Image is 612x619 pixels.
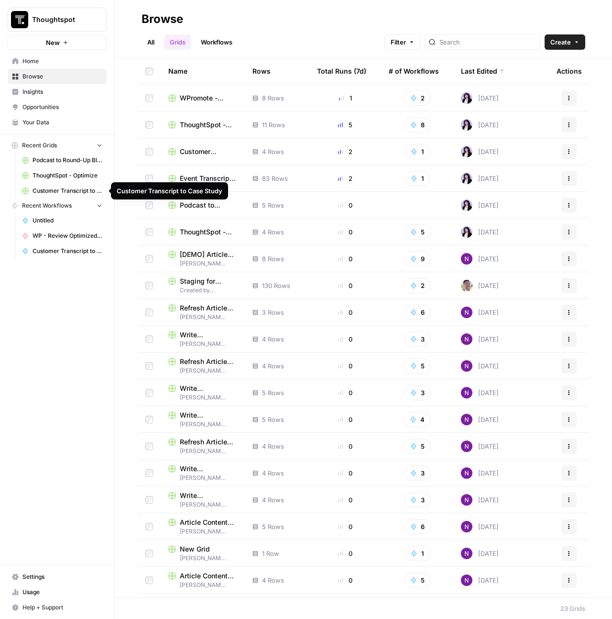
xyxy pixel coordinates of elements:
span: Article Content Refresh [180,571,237,581]
span: Opportunities [22,103,102,111]
span: [PERSON_NAME] Initial Testing [168,393,237,402]
img: tzasfqpy46zz9dbmxk44r2ls5vap [461,119,472,131]
a: Opportunities [8,99,107,115]
span: 4 Rows [262,495,284,505]
span: Refresh Article Content [180,437,237,447]
span: Write Informational Article [180,491,237,500]
span: 11 Rows [262,120,285,130]
div: 0 [317,415,373,424]
div: Name [168,58,237,84]
span: [PERSON_NAME] Initial Testing [168,366,237,375]
span: 4 Rows [262,442,284,451]
a: Podcast to Round-Up Blog [168,200,237,210]
span: [PERSON_NAME] Initial Testing [168,581,237,589]
div: Rows [252,58,271,84]
a: Workflows [195,34,238,50]
span: 4 Rows [262,147,284,156]
button: 1 [404,546,430,561]
span: [PERSON_NAME] Initial Testing [168,500,237,509]
button: New [8,35,107,50]
a: Insights [8,84,107,99]
span: Filter [391,37,406,47]
a: Grids [164,34,191,50]
span: Created by AirOps [168,286,237,295]
span: 83 Rows [262,174,288,183]
span: Customer Transcript to Case Study [33,247,102,255]
a: Usage [8,585,107,600]
div: [DATE] [461,467,499,479]
button: 9 [404,251,431,266]
a: Refresh Article Content[PERSON_NAME] Initial Testing [168,357,237,375]
img: kedmmdess6i2jj5txyq6cw0yj4oc [461,307,472,318]
img: kedmmdess6i2jj5txyq6cw0yj4oc [461,521,472,532]
div: 0 [317,361,373,371]
span: 3 Rows [262,308,284,317]
a: ThoughtSpot - Optimize [168,227,237,237]
span: 4 Rows [262,468,284,478]
span: 5 Rows [262,415,284,424]
span: 5 Rows [262,522,284,531]
div: 0 [317,200,373,210]
span: 5 Rows [262,388,284,398]
span: Event Transcript to Blog [180,174,237,183]
button: 5 [404,573,431,588]
span: [PERSON_NAME] Initial Testing [168,420,237,429]
div: Last Edited [461,58,505,84]
div: 0 [317,308,373,317]
div: [DATE] [461,92,499,104]
button: 5 [404,224,431,240]
span: Refresh Article Content [180,303,237,313]
span: ThoughtSpot - New [180,120,237,130]
button: Workspace: Thoughtspot [8,8,107,32]
div: Actions [557,58,582,84]
img: kedmmdess6i2jj5txyq6cw0yj4oc [461,414,472,425]
a: Article Content Refresh[PERSON_NAME] Initial Testing [168,518,237,536]
span: [DEMO] Article Creation Grid [180,250,237,259]
span: [PERSON_NAME] Initial Testing [168,474,237,482]
div: 0 [317,575,373,585]
a: Podcast to Round-Up Blog [18,153,107,168]
button: Filter [384,34,421,50]
span: Insights [22,88,102,96]
button: Help + Support [8,600,107,615]
span: 130 Rows [262,281,290,290]
button: 8 [404,117,431,133]
img: tzasfqpy46zz9dbmxk44r2ls5vap [461,226,472,238]
div: Total Runs (7d) [317,58,366,84]
a: Settings [8,569,107,585]
div: [DATE] [461,173,499,184]
span: Write Informational Article [180,384,237,393]
div: 0 [317,281,373,290]
span: [PERSON_NAME] Initial Testing [168,527,237,536]
span: Write Informational Article [180,410,237,420]
div: 0 [317,442,373,451]
span: 8 Rows [262,254,284,264]
span: 4 Rows [262,575,284,585]
a: Write Informational Article[PERSON_NAME] Initial Testing [168,491,237,509]
img: tzasfqpy46zz9dbmxk44r2ls5vap [461,146,472,157]
div: 2 [317,174,373,183]
div: [DATE] [461,226,499,238]
span: 5 Rows [262,200,284,210]
span: 4 Rows [262,227,284,237]
div: 0 [317,227,373,237]
a: Refresh Article Content[PERSON_NAME] Initial Testing [168,303,237,321]
img: 99f2gcj60tl1tjps57nny4cf0tt1 [461,280,472,291]
div: 2 [317,147,373,156]
span: 8 Rows [262,93,284,103]
span: Customer Transcript to Case Study [180,147,237,156]
span: Create [550,37,571,47]
span: Recent Workflows [22,201,72,210]
a: Write Informational Article[PERSON_NAME] Initial Testing [168,410,237,429]
button: 4 [404,412,431,427]
div: 0 [317,522,373,531]
a: ThoughtSpot - New [168,120,237,130]
a: Event Transcript to Blog [168,174,237,183]
input: Search [439,37,536,47]
span: Recent Grids [22,141,57,150]
div: 23 Grids [560,604,585,613]
a: [DEMO] Article Creation Grid[PERSON_NAME] Initial Testing [168,250,237,268]
span: Help + Support [22,603,102,612]
button: Recent Workflows [8,199,107,213]
span: Staging for Knowledge Base [180,276,237,286]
